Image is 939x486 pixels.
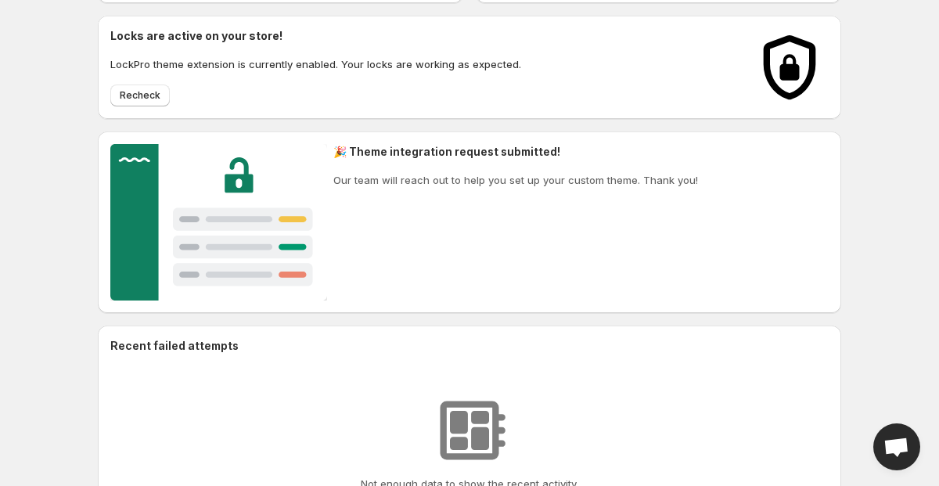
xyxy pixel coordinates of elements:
div: Open chat [873,423,920,470]
h2: Recent failed attempts [110,338,239,354]
p: Our team will reach out to help you set up your custom theme. Thank you! [333,172,698,188]
h2: Locks are active on your store! [110,28,521,44]
h2: 🎉 Theme integration request submitted! [333,144,698,160]
img: Locks activated [750,28,829,106]
img: No resources found [430,391,509,470]
p: LockPro theme extension is currently enabled. Your locks are working as expected. [110,56,521,72]
img: Customer support [110,144,327,301]
button: Recheck [110,85,170,106]
span: Recheck [120,89,160,102]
